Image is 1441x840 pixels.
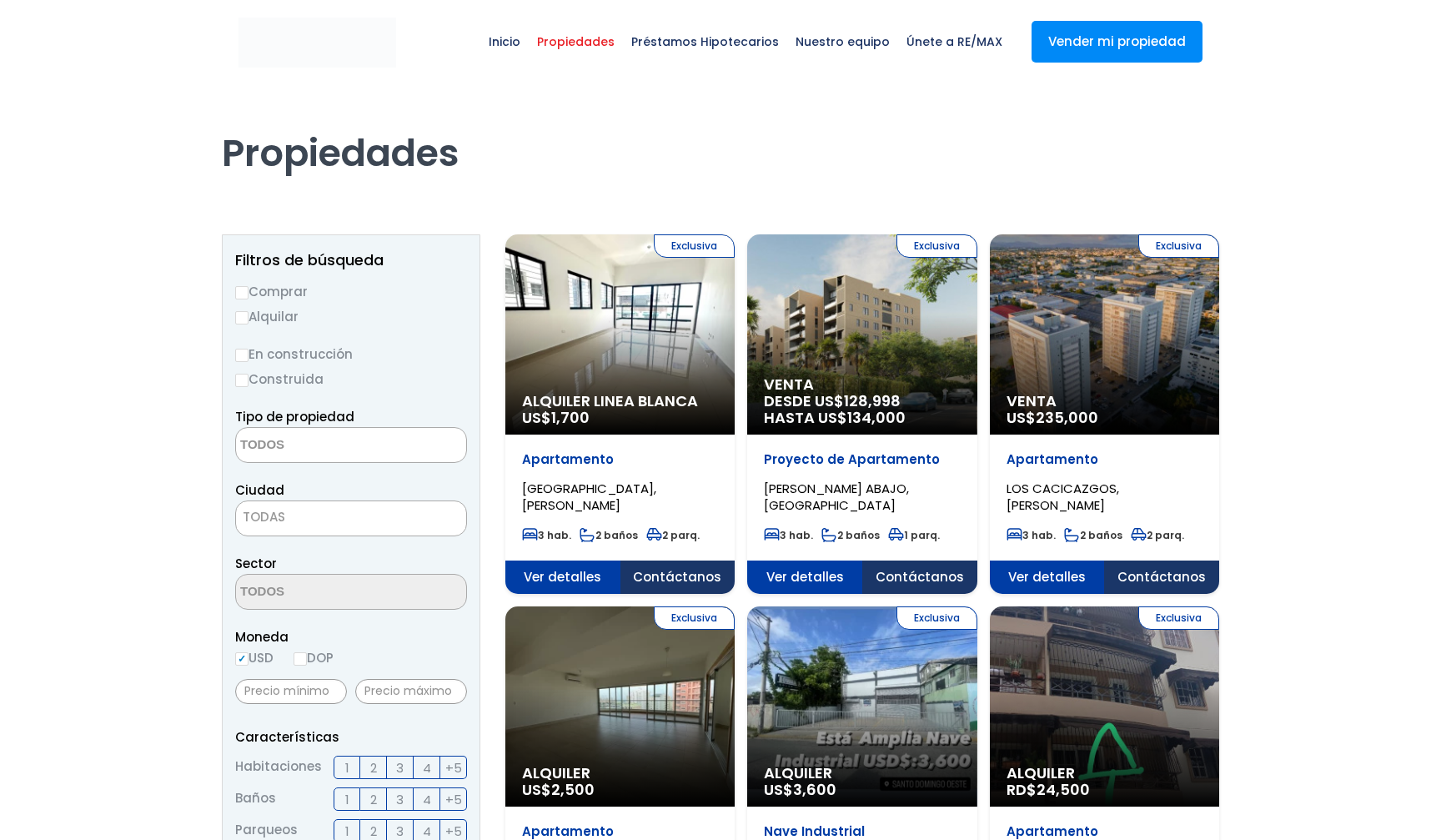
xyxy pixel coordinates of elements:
span: Préstamos Hipotecarios [623,17,787,67]
span: HASTA US$ [764,410,960,426]
span: 1 [345,789,349,810]
a: Exclusiva Alquiler Linea Blanca US$1,700Apartamento[GEOGRAPHIC_DATA], [PERSON_NAME]3 hab.2 baños2... [505,234,735,594]
span: RD$ [1007,779,1090,800]
span: Venta [764,376,960,393]
span: 2 baños [1064,528,1122,542]
span: US$ [522,779,595,800]
span: Alquiler [522,765,718,782]
span: Contáctanos [1104,561,1219,594]
span: 2 [370,757,377,778]
span: 1 [345,757,349,778]
span: 3 [396,757,404,778]
span: Exclusiva [896,606,977,630]
p: Apartamento [522,823,718,840]
span: [GEOGRAPHIC_DATA], [PERSON_NAME] [522,480,656,514]
h2: Filtros de búsqueda [235,252,467,269]
span: TODAS [236,506,466,529]
span: 3 hab. [522,528,571,542]
span: Ver detalles [990,561,1105,594]
span: Nuestro equipo [787,17,898,67]
span: 4 [423,757,431,778]
span: Contáctanos [620,561,736,594]
span: Alquiler [764,765,960,782]
span: Baños [235,787,276,811]
span: 2 parq. [646,528,700,542]
span: US$ [1007,407,1098,428]
p: Apartamento [1007,451,1203,468]
span: Contáctanos [862,561,977,594]
span: 235,000 [1036,407,1098,428]
span: Exclusiva [654,606,735,630]
span: Alquiler [1007,765,1203,782]
span: Exclusiva [896,234,977,258]
span: 1,700 [551,407,590,428]
span: 128,998 [844,390,901,411]
span: [PERSON_NAME] ABAJO, [GEOGRAPHIC_DATA] [764,480,909,514]
a: Vender mi propiedad [1032,21,1203,63]
span: Habitaciones [235,756,322,779]
span: Sector [235,555,277,572]
span: 1 parq. [888,528,940,542]
input: DOP [294,652,307,666]
span: 3,600 [793,779,836,800]
span: TODAS [243,508,285,526]
span: DESDE US$ [764,393,960,426]
span: Exclusiva [1138,234,1219,258]
span: Ciudad [235,481,284,499]
span: Propiedades [529,17,623,67]
span: Únete a RE/MAX [898,17,1011,67]
span: US$ [522,407,590,428]
input: Alquilar [235,311,249,324]
h1: Propiedades [222,84,1219,176]
span: 134,000 [847,407,906,428]
input: Precio máximo [355,679,467,704]
label: Construida [235,369,467,390]
span: +5 [445,789,462,810]
span: Tipo de propiedad [235,408,354,425]
label: Comprar [235,281,467,302]
span: Ver detalles [747,561,862,594]
span: US$ [764,779,836,800]
span: 3 [396,789,404,810]
input: Comprar [235,286,249,299]
p: Apartamento [1007,823,1203,840]
span: 3 hab. [764,528,813,542]
input: En construcción [235,349,249,362]
span: Venta [1007,393,1203,410]
span: 2 baños [821,528,880,542]
span: Moneda [235,626,467,647]
span: Exclusiva [1138,606,1219,630]
a: Exclusiva Venta DESDE US$128,998 HASTA US$134,000Proyecto de Apartamento[PERSON_NAME] ABAJO, [GEO... [747,234,977,594]
span: 2 parq. [1131,528,1184,542]
label: En construcción [235,344,467,365]
a: Exclusiva Venta US$235,000ApartamentoLOS CACICAZGOS, [PERSON_NAME]3 hab.2 baños2 parq. Ver detall... [990,234,1219,594]
span: Exclusiva [654,234,735,258]
span: TODAS [235,500,467,536]
p: Proyecto de Apartamento [764,451,960,468]
p: Apartamento [522,451,718,468]
span: 4 [423,789,431,810]
label: Alquilar [235,306,467,327]
span: +5 [445,757,462,778]
span: Inicio [480,17,529,67]
img: remax-metropolitana-logo [238,18,396,68]
textarea: Search [236,575,398,611]
p: Nave Industrial [764,823,960,840]
span: LOS CACICAZGOS, [PERSON_NAME] [1007,480,1119,514]
textarea: Search [236,428,398,464]
p: Características [235,727,467,747]
span: 3 hab. [1007,528,1056,542]
label: USD [235,647,274,668]
input: Precio mínimo [235,679,347,704]
span: 2,500 [551,779,595,800]
span: 2 baños [580,528,638,542]
span: Alquiler Linea Blanca [522,393,718,410]
input: USD [235,652,249,666]
span: 24,500 [1037,779,1090,800]
input: Construida [235,374,249,387]
span: 2 [370,789,377,810]
label: DOP [294,647,334,668]
span: Ver detalles [505,561,620,594]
